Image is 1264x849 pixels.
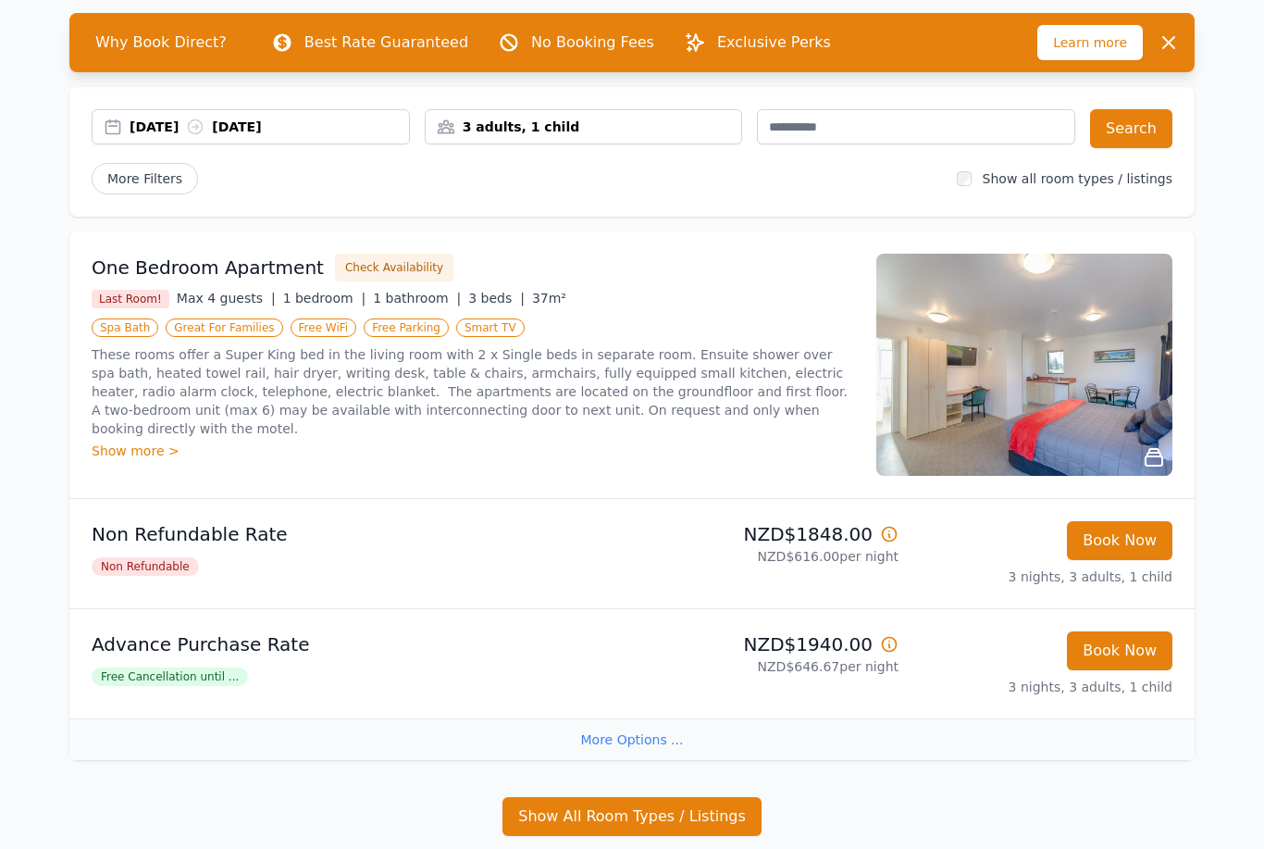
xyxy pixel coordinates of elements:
[913,678,1172,696] p: 3 nights, 3 adults, 1 child
[69,718,1195,760] div: More Options ...
[92,345,854,438] p: These rooms offer a Super King bed in the living room with 2 x Single beds in separate room. Ensu...
[717,31,831,54] p: Exclusive Perks
[1090,109,1172,148] button: Search
[92,631,625,657] p: Advance Purchase Rate
[335,254,453,281] button: Check Availability
[130,118,409,136] div: [DATE] [DATE]
[531,31,654,54] p: No Booking Fees
[983,171,1172,186] label: Show all room types / listings
[426,118,742,136] div: 3 adults, 1 child
[92,442,854,460] div: Show more >
[913,568,1172,586] p: 3 nights, 3 adults, 1 child
[639,631,898,657] p: NZD$1940.00
[639,521,898,547] p: NZD$1848.00
[81,24,242,61] span: Why Book Direct?
[166,318,282,337] span: Great For Families
[502,797,762,836] button: Show All Room Types / Listings
[456,318,525,337] span: Smart TV
[468,291,525,306] span: 3 beds |
[92,163,198,194] span: More Filters
[291,318,357,337] span: Free WiFi
[92,521,625,547] p: Non Refundable Rate
[304,31,468,54] p: Best Rate Guaranteed
[92,290,169,308] span: Last Room!
[92,318,158,337] span: Spa Bath
[1067,631,1172,670] button: Book Now
[92,255,324,281] h3: One Bedroom Apartment
[1067,521,1172,560] button: Book Now
[177,291,276,306] span: Max 4 guests |
[92,668,248,686] span: Free Cancellation until ...
[639,657,898,676] p: NZD$646.67 per night
[283,291,366,306] span: 1 bedroom |
[532,291,566,306] span: 37m²
[373,291,461,306] span: 1 bathroom |
[639,547,898,566] p: NZD$616.00 per night
[364,318,449,337] span: Free Parking
[92,557,199,576] span: Non Refundable
[1037,25,1143,60] span: Learn more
